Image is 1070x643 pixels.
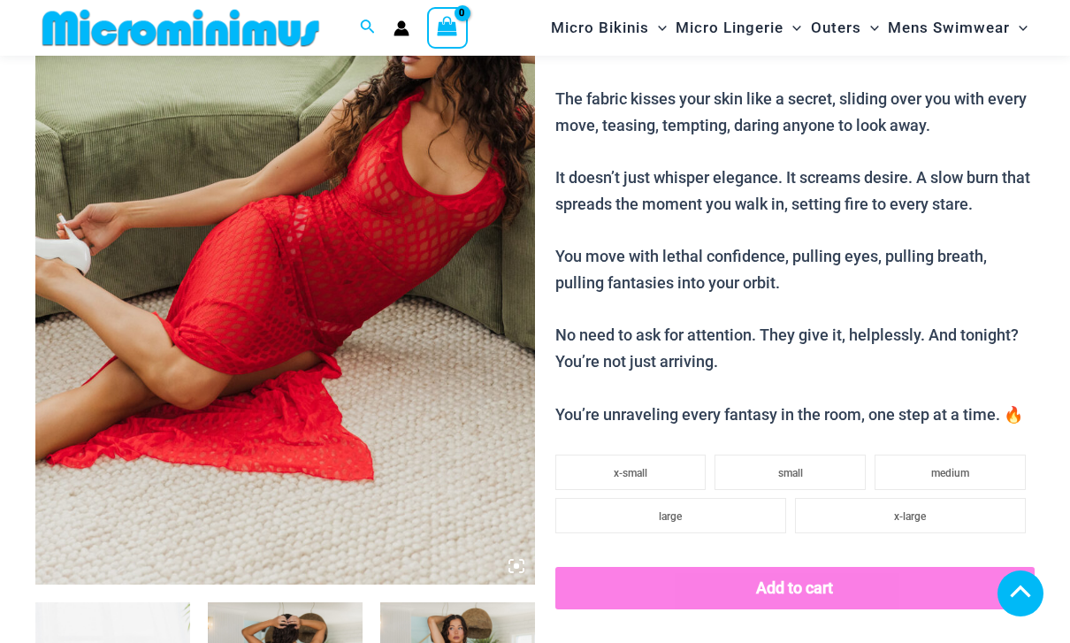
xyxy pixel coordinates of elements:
img: MM SHOP LOGO FLAT [35,8,326,48]
a: Account icon link [394,20,409,36]
span: x-large [894,510,926,523]
li: small [715,455,866,490]
span: large [659,510,682,523]
li: medium [875,455,1026,490]
span: Menu Toggle [783,5,801,50]
li: x-small [555,455,707,490]
span: Menu Toggle [649,5,667,50]
span: Outers [811,5,861,50]
a: Micro LingerieMenu ToggleMenu Toggle [671,5,806,50]
a: Mens SwimwearMenu ToggleMenu Toggle [883,5,1032,50]
span: Mens Swimwear [888,5,1010,50]
span: Micro Bikinis [551,5,649,50]
span: Menu Toggle [1010,5,1028,50]
li: large [555,498,786,533]
a: View Shopping Cart, empty [427,7,468,48]
span: medium [931,467,969,479]
span: Menu Toggle [861,5,879,50]
li: x-large [795,498,1026,533]
a: Micro BikinisMenu ToggleMenu Toggle [546,5,671,50]
span: Micro Lingerie [676,5,783,50]
a: Search icon link [360,17,376,39]
span: small [778,467,803,479]
span: x-small [614,467,647,479]
a: OutersMenu ToggleMenu Toggle [806,5,883,50]
button: Add to cart [555,567,1035,609]
nav: Site Navigation [544,3,1035,53]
